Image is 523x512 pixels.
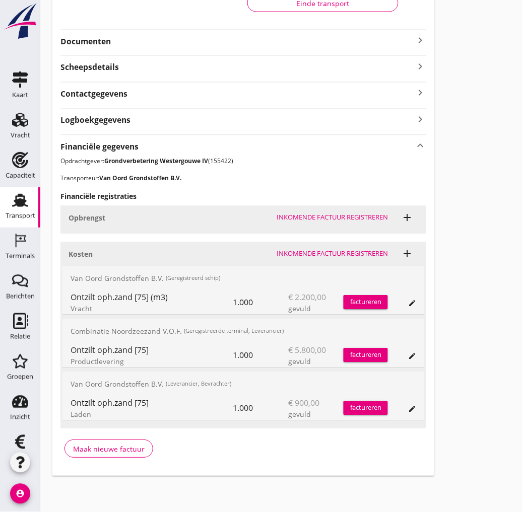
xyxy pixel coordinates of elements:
div: Inzicht [10,414,30,420]
strong: Van Oord Grondstoffen B.V. [99,174,181,183]
small: (Geregistreerd schip) [166,274,220,283]
div: gevuld [288,409,344,420]
i: add [401,212,413,224]
div: factureren [344,298,388,308]
div: 1.000 [233,343,288,368]
div: Berichten [6,293,35,300]
div: gevuld [288,356,344,367]
i: edit [408,405,416,413]
img: logo-small.a267ee39.svg [2,3,38,40]
p: Opdrachtgever: (155422) [60,157,426,166]
div: Groepen [7,374,33,380]
div: Inkomende factuur registreren [277,213,388,223]
div: Ontzilt oph.zand [75] [71,397,233,409]
strong: Scheepsdetails [60,62,119,74]
span: € 5.800,00 [288,344,326,356]
p: Transporteur: [60,174,426,183]
div: Ontzilt oph.zand [75] [71,344,233,356]
div: gevuld [288,304,344,314]
div: Capaciteit [6,172,35,179]
strong: Contactgegevens [60,89,127,100]
strong: Documenten [60,36,414,47]
div: Kaart [12,92,28,98]
strong: Grondverbetering Westergouwe IV [104,157,208,166]
div: 1.000 [233,290,288,315]
div: Vracht [71,304,233,314]
strong: Financiële gegevens [60,141,139,153]
div: Inkomende factuur registreren [277,249,388,259]
span: € 2.200,00 [288,291,326,304]
i: keyboard_arrow_right [414,87,426,100]
div: Maak nieuwe factuur [73,444,145,455]
i: keyboard_arrow_up [414,139,426,153]
div: Vracht [11,132,30,138]
button: Inkomende factuur registreren [273,247,392,261]
i: edit [408,352,416,360]
button: factureren [344,348,388,362]
div: Combinatie Noordzeezand V.O.F. [62,319,424,343]
i: account_circle [10,484,30,504]
button: factureren [344,296,388,310]
div: Ontzilt oph.zand [75] (m3) [71,291,233,304]
i: edit [408,300,416,308]
div: 1.000 [233,396,288,420]
i: keyboard_arrow_right [414,60,426,74]
div: Van Oord Grondstoffen B.V. [62,266,424,290]
div: Terminals [6,253,35,259]
strong: Logboekgegevens [60,115,130,126]
button: Inkomende factuur registreren [273,211,392,225]
h3: Financiële registraties [60,191,426,202]
i: keyboard_arrow_right [414,113,426,126]
div: Transport [6,212,35,219]
i: add [401,248,413,260]
div: Relatie [10,333,30,340]
strong: Kosten [69,250,93,259]
small: (Leverancier, Bevrachter) [166,380,231,389]
div: factureren [344,350,388,360]
div: factureren [344,403,388,413]
div: Laden [71,409,233,420]
small: (Geregistreerde terminal, Leverancier) [184,327,284,336]
button: Maak nieuwe factuur [64,440,153,458]
strong: Opbrengst [69,213,105,223]
i: keyboard_arrow_right [414,34,426,46]
span: € 900,00 [288,397,319,409]
div: Productlevering [71,356,233,367]
div: Van Oord Grondstoffen B.V. [62,372,424,396]
button: factureren [344,401,388,415]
